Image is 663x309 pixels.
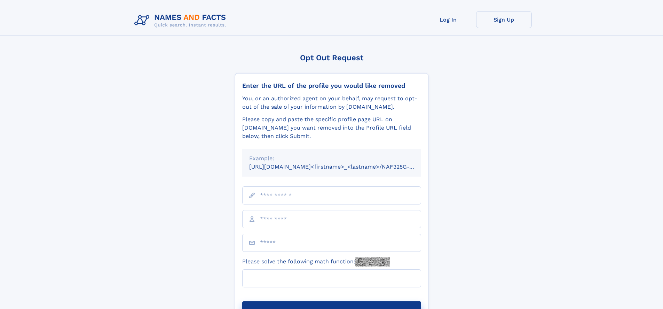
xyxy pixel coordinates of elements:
[132,11,232,30] img: Logo Names and Facts
[242,257,390,266] label: Please solve the following math function:
[420,11,476,28] a: Log In
[249,154,414,163] div: Example:
[242,115,421,140] div: Please copy and paste the specific profile page URL on [DOMAIN_NAME] you want removed into the Pr...
[235,53,428,62] div: Opt Out Request
[242,82,421,90] div: Enter the URL of the profile you would like removed
[476,11,532,28] a: Sign Up
[242,94,421,111] div: You, or an authorized agent on your behalf, may request to opt-out of the sale of your informatio...
[249,163,434,170] small: [URL][DOMAIN_NAME]<firstname>_<lastname>/NAF325G-xxxxxxxx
